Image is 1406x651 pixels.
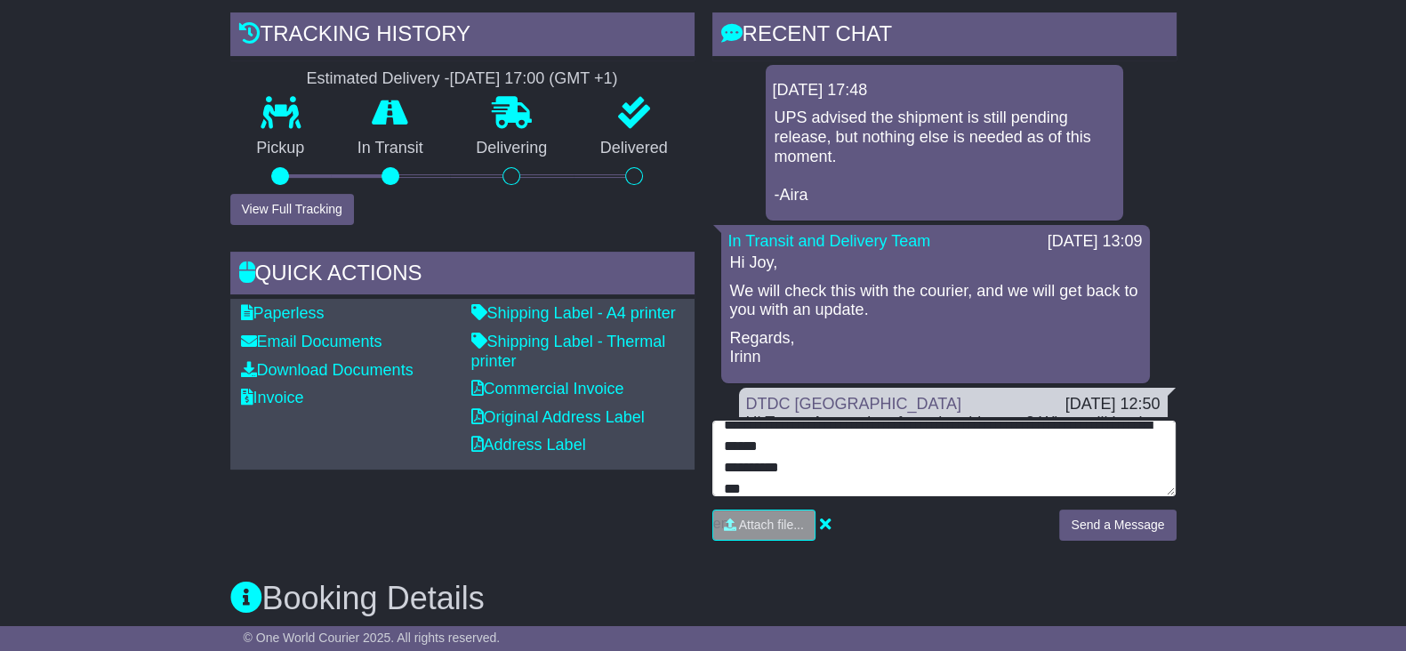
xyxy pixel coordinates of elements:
[244,631,501,645] span: © One World Courier 2025. All rights reserved.
[450,139,574,158] p: Delivering
[773,81,1116,100] div: [DATE] 17:48
[230,69,695,89] div: Estimated Delivery -
[1059,510,1176,541] button: Send a Message
[471,333,666,370] a: Shipping Label - Thermal printer
[1048,232,1143,252] div: [DATE] 13:09
[241,333,382,350] a: Email Documents
[746,395,961,413] a: DTDC [GEOGRAPHIC_DATA]
[730,282,1141,320] p: We will check this with the courier, and we will get back to you with an update.
[230,252,695,300] div: Quick Actions
[241,304,325,322] a: Paperless
[471,380,624,398] a: Commercial Invoice
[331,139,450,158] p: In Transit
[712,12,1177,60] div: RECENT CHAT
[471,436,586,454] a: Address Label
[730,329,1141,367] p: Regards, Irinn
[241,361,414,379] a: Download Documents
[471,408,645,426] a: Original Address Label
[728,232,931,250] a: In Transit and Delivery Team
[1065,395,1161,414] div: [DATE] 12:50
[746,414,1161,452] div: Hi Team, Any update from the shipment? When will be the ETA for this? Thank you, [PERSON_NAME]
[230,581,1177,616] h3: Booking Details
[230,194,354,225] button: View Full Tracking
[230,12,695,60] div: Tracking history
[241,389,304,406] a: Invoice
[450,69,618,89] div: [DATE] 17:00 (GMT +1)
[574,139,695,158] p: Delivered
[230,139,332,158] p: Pickup
[730,253,1141,273] p: Hi Joy,
[471,304,676,322] a: Shipping Label - A4 printer
[775,108,1114,205] p: UPS advised the shipment is still pending release, but nothing else is needed as of this moment. ...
